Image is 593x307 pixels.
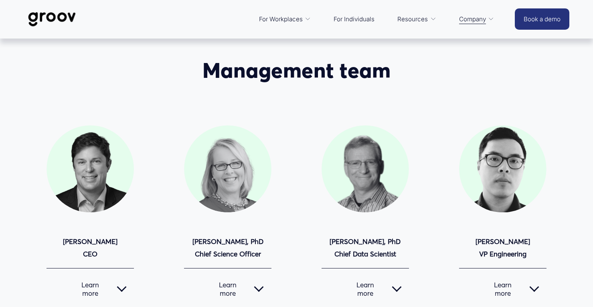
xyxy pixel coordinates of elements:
img: Groov | Workplace Science Platform | Unlock Performance | Drive Results [24,6,80,33]
span: Learn more [466,281,530,297]
strong: [PERSON_NAME] VP Engineering [476,237,530,258]
a: folder dropdown [455,10,498,28]
a: For Individuals [330,10,378,28]
span: Learn more [191,281,254,297]
strong: [PERSON_NAME], PhD Chief Science Officer [192,237,263,258]
a: folder dropdown [393,10,440,28]
span: Company [459,14,486,24]
span: Learn more [329,281,392,297]
a: folder dropdown [255,10,315,28]
strong: [PERSON_NAME], PhD Chief Data Scientist [330,237,401,258]
strong: [PERSON_NAME] CEO [63,237,117,258]
span: Resources [397,14,428,24]
a: Book a demo [515,8,569,30]
span: For Workplaces [259,14,303,24]
span: Learn more [54,281,117,297]
h2: Management team [24,58,569,83]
